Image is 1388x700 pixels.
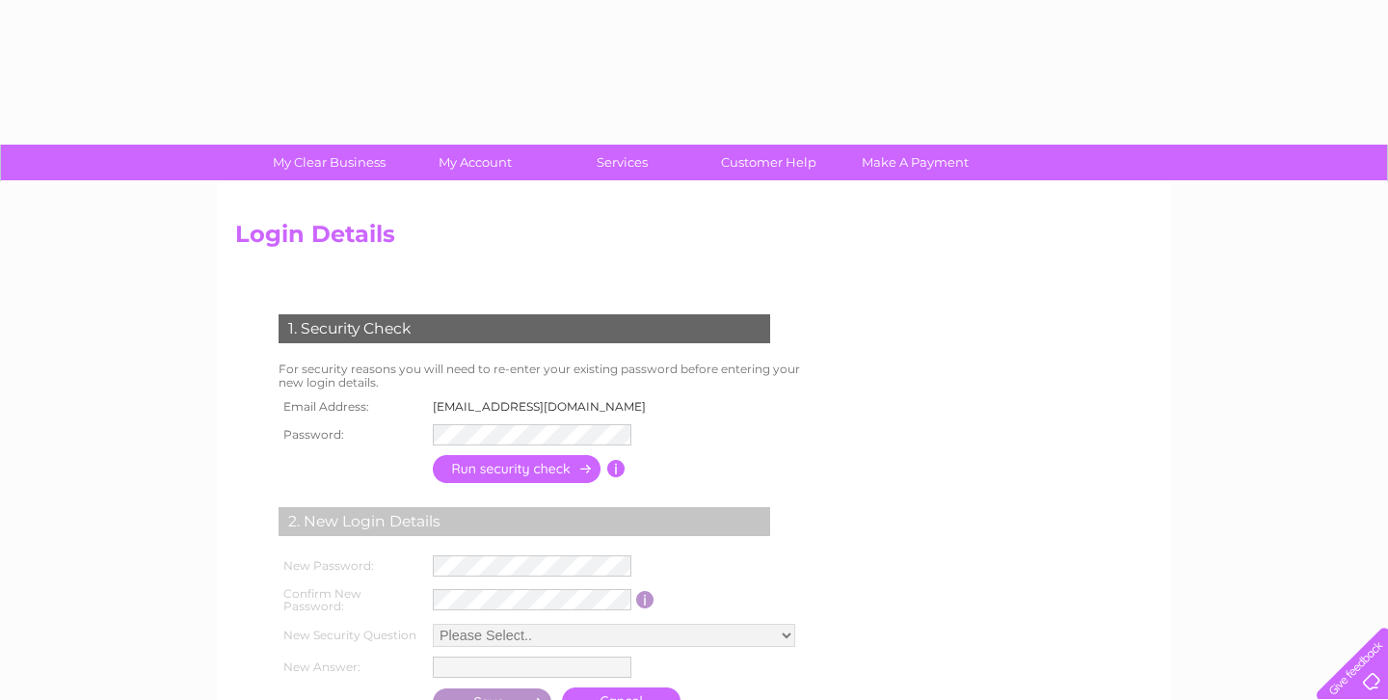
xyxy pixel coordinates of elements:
a: Customer Help [689,145,848,180]
a: Services [543,145,702,180]
h2: Login Details [235,221,1153,257]
a: Make A Payment [836,145,995,180]
td: [EMAIL_ADDRESS][DOMAIN_NAME] [428,394,662,419]
th: New Security Question [274,619,428,652]
th: Email Address: [274,394,428,419]
a: My Account [396,145,555,180]
td: For security reasons you will need to re-enter your existing password before entering your new lo... [274,358,821,394]
div: 1. Security Check [279,314,770,343]
input: Information [636,591,654,608]
div: 2. New Login Details [279,507,770,536]
a: My Clear Business [250,145,409,180]
th: New Answer: [274,652,428,683]
input: Information [607,460,626,477]
th: Password: [274,419,428,450]
th: Confirm New Password: [274,581,428,620]
th: New Password: [274,551,428,581]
